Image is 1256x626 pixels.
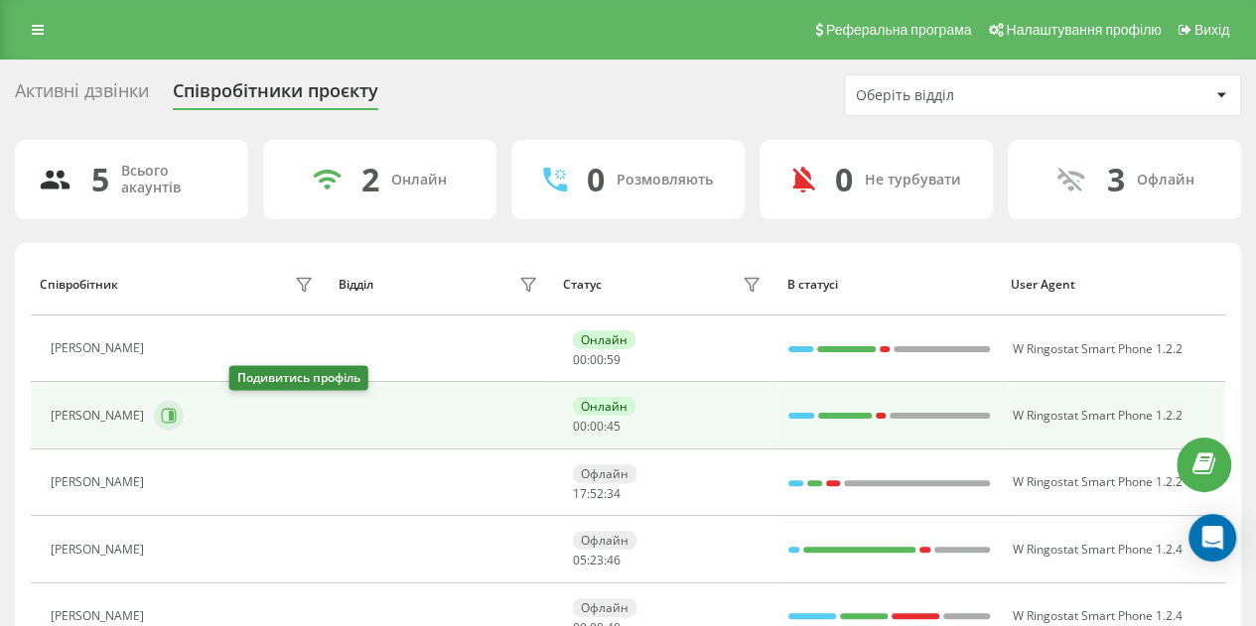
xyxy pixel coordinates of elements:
[51,543,149,557] div: [PERSON_NAME]
[1012,607,1182,624] span: W Ringostat Smart Phone 1.2.4
[1011,278,1216,292] div: User Agent
[91,161,109,198] div: 5
[51,341,149,355] div: [PERSON_NAME]
[1012,541,1182,558] span: W Ringostat Smart Phone 1.2.4
[573,420,621,434] div: : :
[229,366,368,391] div: Подивитись профіль
[573,598,636,617] div: Офлайн
[590,351,604,368] span: 00
[573,351,587,368] span: 00
[826,22,972,38] span: Реферальна програма
[15,80,149,111] div: Активні дзвінки
[51,609,149,623] div: [PERSON_NAME]
[573,418,587,435] span: 00
[1012,340,1182,357] span: W Ringostat Smart Phone 1.2.2
[563,278,602,292] div: Статус
[835,161,853,198] div: 0
[607,485,621,502] span: 34
[587,161,605,198] div: 0
[1012,473,1182,490] span: W Ringostat Smart Phone 1.2.2
[573,552,587,568] span: 05
[573,353,621,367] div: : :
[40,278,118,292] div: Співробітник
[573,330,635,349] div: Онлайн
[391,172,447,188] div: Онлайн
[1194,22,1229,38] span: Вихід
[617,172,713,188] div: Розмовляють
[573,485,587,502] span: 17
[607,552,621,568] span: 46
[590,552,604,568] span: 23
[607,418,621,435] span: 45
[51,409,149,423] div: [PERSON_NAME]
[1107,161,1125,198] div: 3
[573,554,621,567] div: : :
[573,397,635,416] div: Онлайн
[1188,514,1236,562] div: Open Intercom Messenger
[607,351,621,368] span: 59
[121,163,224,196] div: Всього акаунтів
[573,464,636,483] div: Офлайн
[51,475,149,489] div: [PERSON_NAME]
[173,80,378,111] div: Співробітники проєкту
[786,278,992,292] div: В статусі
[856,87,1093,104] div: Оберіть відділ
[590,485,604,502] span: 52
[1012,407,1182,424] span: W Ringostat Smart Phone 1.2.2
[865,172,961,188] div: Не турбувати
[339,278,373,292] div: Відділ
[1137,172,1194,188] div: Офлайн
[1006,22,1161,38] span: Налаштування профілю
[573,531,636,550] div: Офлайн
[573,487,621,501] div: : :
[361,161,379,198] div: 2
[590,418,604,435] span: 00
